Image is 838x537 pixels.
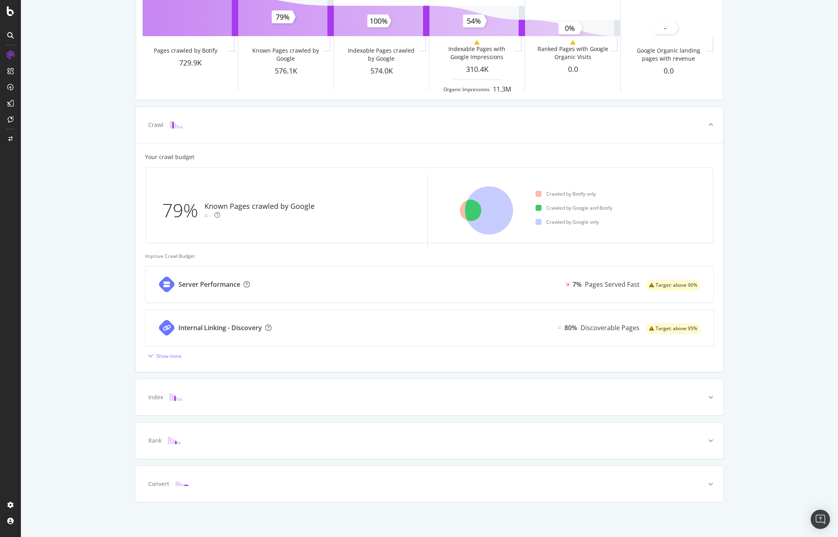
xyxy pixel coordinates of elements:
button: Show more [145,349,182,362]
div: Rank [148,437,161,445]
div: 576.1K [238,66,333,76]
span: Target: above 95% [656,326,697,331]
div: Convert [148,480,169,488]
div: 574.0K [334,66,429,76]
div: Server Performance [178,280,240,289]
div: Known Pages crawled by Google [249,47,321,63]
img: Equal [558,327,561,329]
div: Index [148,393,163,401]
div: Crawled by Google and Botify [536,204,612,211]
div: Crawl [148,121,164,129]
div: Indexable Pages with Google Impressions [441,45,513,61]
div: Organic Impressions [444,86,490,93]
img: Equal [204,214,208,217]
span: Target: above 90% [656,283,697,288]
div: Crawled by Google only [536,218,599,225]
div: 729.9K [143,58,238,68]
div: 11.3M [493,85,511,94]
div: 79% [162,197,204,224]
div: warning label [646,323,701,334]
div: Indexable Pages crawled by Google [345,47,417,63]
div: Show more [156,353,182,359]
div: Pages crawled by Botify [154,47,217,55]
img: block-icon [170,121,183,129]
div: 310.4K [429,64,525,75]
div: Open Intercom Messenger [811,510,830,529]
div: warning label [646,280,701,291]
div: Improve Crawl Budget [145,253,714,259]
div: Pages Served Fast [585,280,640,289]
img: block-icon [176,480,188,488]
div: Internal Linking - Discovery [178,323,262,333]
div: Discoverable Pages [580,323,640,333]
div: Crawled by Botify only [536,190,596,197]
a: Server Performance7%Pages Served Fastwarning label [145,266,714,303]
img: block-icon [170,393,182,401]
img: block-icon [168,437,181,444]
div: 7% [572,280,582,289]
div: Your crawl budget [145,153,194,161]
a: Internal Linking - DiscoveryEqual80%Discoverable Pageswarning label [145,309,714,346]
div: Known Pages crawled by Google [204,201,315,212]
div: - [209,212,211,220]
div: 80% [564,323,577,333]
